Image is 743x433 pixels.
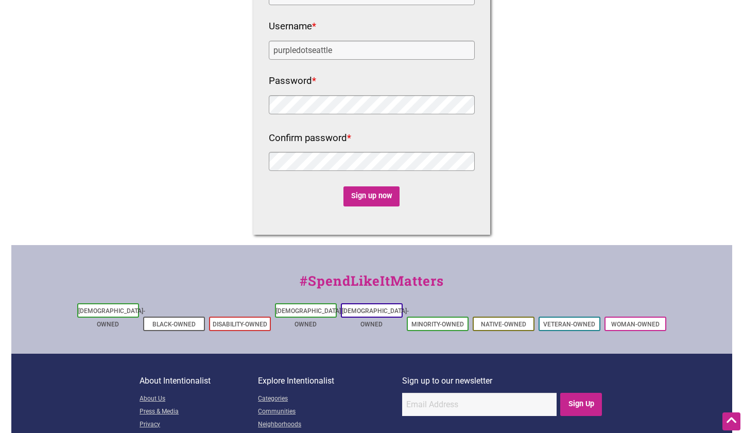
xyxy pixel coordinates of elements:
[258,419,402,431] a: Neighborhoods
[269,130,351,147] label: Confirm password
[722,412,740,430] div: Scroll Back to Top
[78,307,145,328] a: [DEMOGRAPHIC_DATA]-Owned
[258,393,402,406] a: Categories
[269,18,316,36] label: Username
[543,321,595,328] a: Veteran-Owned
[343,186,400,206] input: Sign up now
[611,321,660,328] a: Woman-Owned
[560,393,602,416] input: Sign Up
[140,406,258,419] a: Press & Media
[269,73,316,90] label: Password
[411,321,464,328] a: Minority-Owned
[481,321,526,328] a: Native-Owned
[213,321,267,328] a: Disability-Owned
[11,271,732,301] div: #SpendLikeItMatters
[276,307,343,328] a: [DEMOGRAPHIC_DATA]-Owned
[140,419,258,431] a: Privacy
[402,393,557,416] input: Email Address
[342,307,409,328] a: [DEMOGRAPHIC_DATA]-Owned
[152,321,196,328] a: Black-Owned
[140,374,258,388] p: About Intentionalist
[140,393,258,406] a: About Us
[402,374,603,388] p: Sign up to our newsletter
[258,374,402,388] p: Explore Intentionalist
[258,406,402,419] a: Communities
